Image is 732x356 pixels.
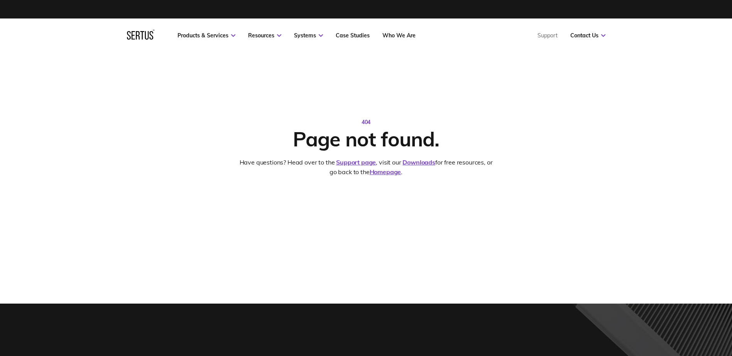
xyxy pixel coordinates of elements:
div: Page not found. [293,126,439,151]
a: Support [538,32,558,39]
a: Systems [294,32,323,39]
a: Homepage [370,168,401,176]
div: 404 [362,119,371,126]
a: Contact Us [570,32,605,39]
div: Have questions? Head over to the , visit our for free resources, or go back to the . [237,158,495,177]
a: Support page [336,158,376,166]
a: Case Studies [336,32,370,39]
a: Downloads [402,158,435,166]
a: Who We Are [382,32,416,39]
a: Products & Services [178,32,235,39]
a: Resources [248,32,281,39]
